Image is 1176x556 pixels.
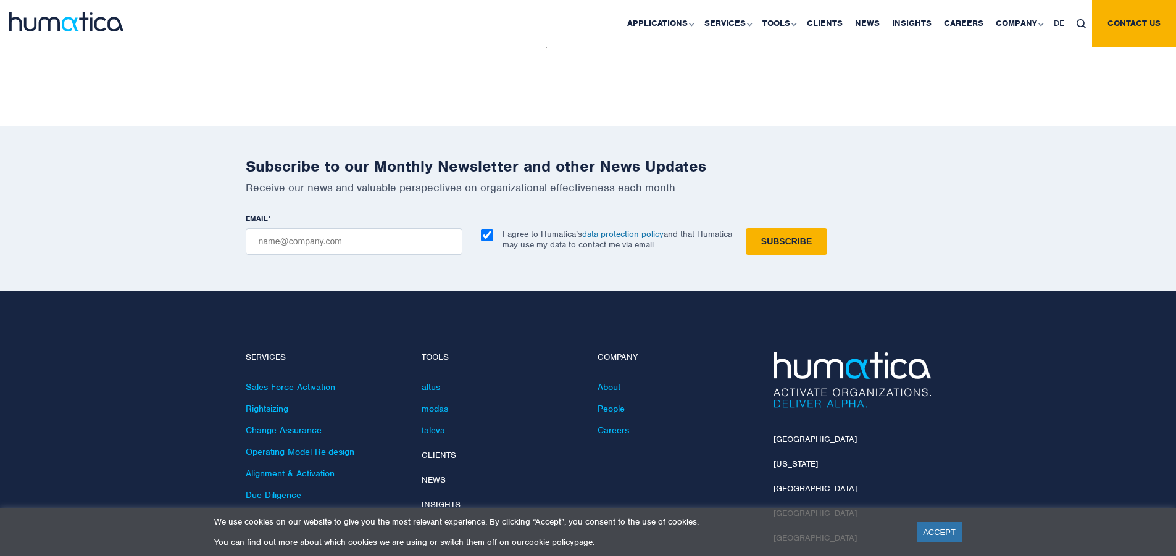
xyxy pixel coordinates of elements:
[774,458,818,469] a: [US_STATE]
[1077,19,1086,28] img: search_icon
[774,434,857,444] a: [GEOGRAPHIC_DATA]
[774,352,931,408] img: Humatica
[917,522,962,542] a: ACCEPT
[246,489,301,500] a: Due Diligence
[503,229,732,250] p: I agree to Humatica’s and that Humatica may use my data to contact me via email.
[246,381,335,392] a: Sales Force Activation
[246,468,335,479] a: Alignment & Activation
[422,403,448,414] a: modas
[582,229,664,239] a: data protection policy
[246,214,268,223] span: EMAIL
[598,381,620,392] a: About
[422,475,446,485] a: News
[525,537,574,547] a: cookie policy
[214,517,901,527] p: We use cookies on our website to give you the most relevant experience. By clicking “Accept”, you...
[598,425,629,436] a: Careers
[598,352,755,363] h4: Company
[246,352,403,363] h4: Services
[246,425,322,436] a: Change Assurance
[246,157,931,176] h2: Subscribe to our Monthly Newsletter and other News Updates
[9,12,123,31] img: logo
[214,537,901,547] p: You can find out more about which cookies we are using or switch them off on our page.
[246,181,931,194] p: Receive our news and valuable perspectives on organizational effectiveness each month.
[422,352,579,363] h4: Tools
[422,450,456,460] a: Clients
[246,446,354,457] a: Operating Model Re-design
[598,403,625,414] a: People
[422,425,445,436] a: taleva
[481,229,493,241] input: I agree to Humatica’sdata protection policyand that Humatica may use my data to contact me via em...
[422,499,461,510] a: Insights
[246,403,288,414] a: Rightsizing
[246,228,462,255] input: name@company.com
[1054,18,1064,28] span: DE
[422,381,440,392] a: altus
[774,483,857,494] a: [GEOGRAPHIC_DATA]
[746,228,827,255] input: Subscribe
